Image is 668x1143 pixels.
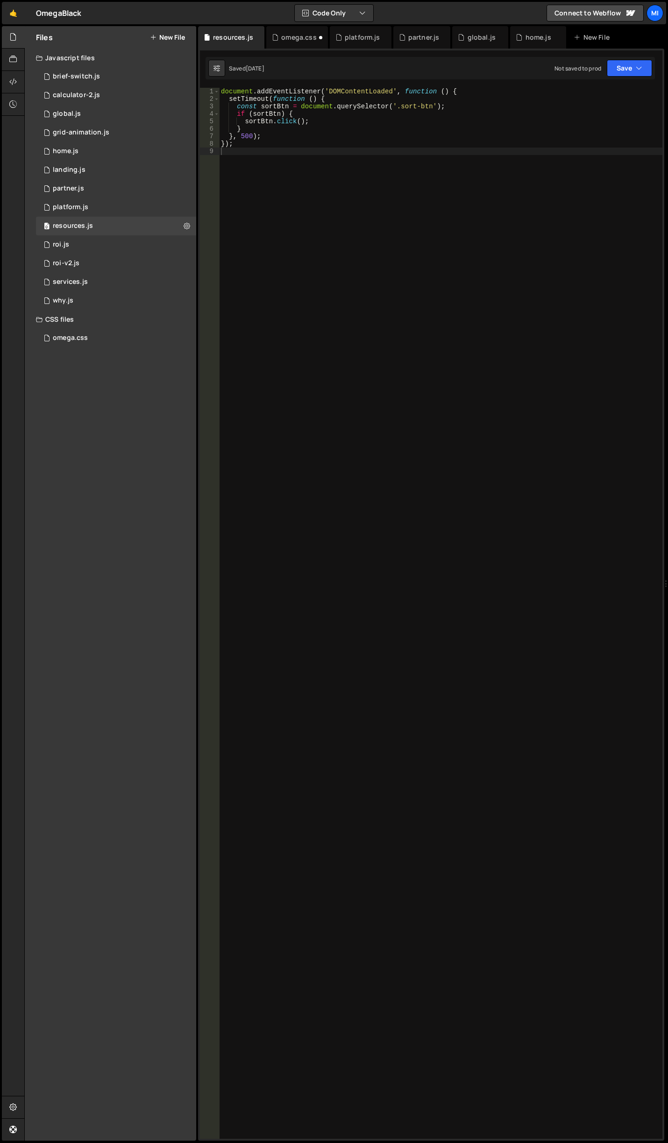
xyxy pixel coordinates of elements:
[53,110,81,118] div: global.js
[53,203,88,212] div: platform.js
[574,33,613,42] div: New File
[468,33,496,42] div: global.js
[53,259,79,268] div: roi-v2.js
[36,32,53,42] h2: Files
[408,33,440,42] div: partner.js
[200,95,220,103] div: 2
[295,5,373,21] button: Code Only
[200,118,220,125] div: 5
[213,33,253,42] div: resources.js
[44,223,50,231] span: 0
[53,91,100,99] div: calculator-2.js
[53,222,93,230] div: resources.js
[607,60,652,77] button: Save
[36,86,196,105] div: 13274/43119.js
[36,67,196,86] div: 13274/39081.js
[36,273,196,291] div: 13274/39527.js
[526,33,551,42] div: home.js
[281,33,316,42] div: omega.css
[53,334,88,342] div: omega.css
[53,184,84,193] div: partner.js
[200,148,220,155] div: 9
[36,329,196,347] div: 13274/33054.css
[200,140,220,148] div: 8
[246,64,264,72] div: [DATE]
[25,310,196,329] div: CSS files
[25,49,196,67] div: Javascript files
[150,34,185,41] button: New File
[554,64,601,72] div: Not saved to prod
[36,235,196,254] div: 13274/39980.js
[547,5,644,21] a: Connect to Webflow
[229,64,264,72] div: Saved
[36,254,196,273] div: 13274/42731.js
[53,72,100,81] div: brief-switch.js
[200,88,220,95] div: 1
[647,5,663,21] a: Mi
[200,125,220,133] div: 6
[36,198,196,217] div: 13274/38066.js
[53,147,78,155] div: home.js
[36,291,196,310] div: 13274/38776.js
[345,33,380,42] div: platform.js
[200,133,220,140] div: 7
[53,278,88,286] div: services.js
[36,161,196,179] div: 13274/33053.js
[53,128,109,137] div: grid-animation.js
[36,217,196,235] div: 13274/44353.js
[36,7,82,19] div: OmegaBlack
[200,103,220,110] div: 3
[53,240,69,249] div: roi.js
[36,123,196,142] div: 13274/33778.js
[36,142,196,161] div: 13274/39806.js
[36,179,196,198] div: 13274/39720.js
[200,110,220,118] div: 4
[2,2,25,24] a: 🤙
[36,105,196,123] div: 13274/39834.js
[53,296,73,305] div: why.js
[53,166,85,174] div: landing.js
